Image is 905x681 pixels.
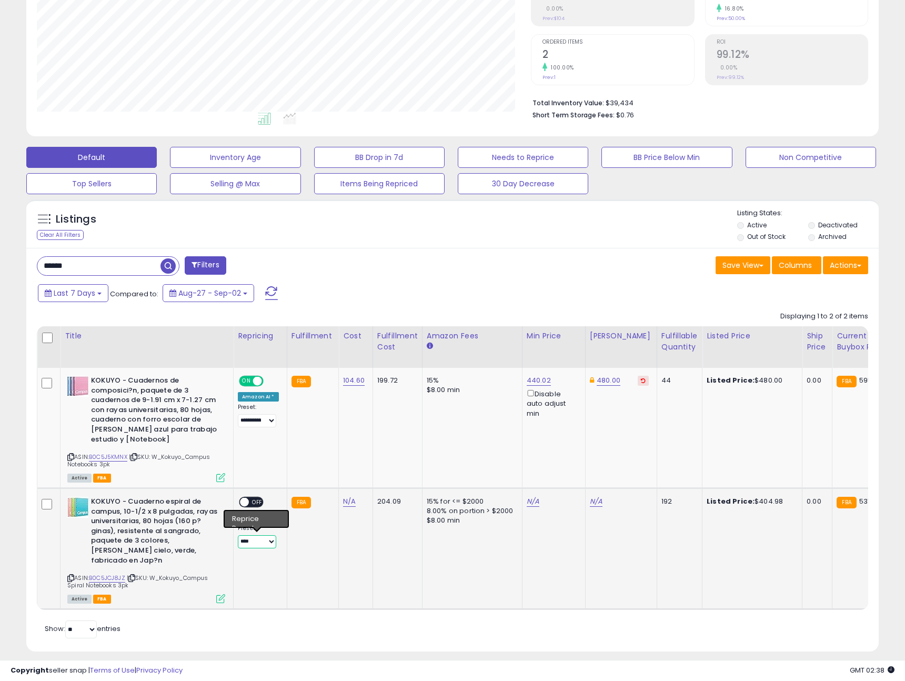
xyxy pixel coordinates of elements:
[67,376,225,481] div: ASIN:
[717,39,868,45] span: ROI
[93,595,111,604] span: FBA
[170,173,300,194] button: Selling @ Max
[527,375,551,386] a: 440.02
[527,388,577,418] div: Disable auto adjust min
[238,513,275,523] div: Amazon AI
[343,375,365,386] a: 104.60
[807,376,824,385] div: 0.00
[807,331,828,353] div: Ship Price
[291,497,311,508] small: FBA
[67,595,92,604] span: All listings currently available for purchase on Amazon
[746,147,876,168] button: Non Competitive
[818,221,858,229] label: Deactivated
[837,497,856,508] small: FBA
[170,147,300,168] button: Inventory Age
[707,331,798,342] div: Listed Price
[850,665,894,675] span: 2025-09-10 02:38 GMT
[67,497,88,518] img: 41Y5OiV0XOL._SL40_.jpg
[377,376,414,385] div: 199.72
[314,173,445,194] button: Items Being Repriced
[185,256,226,275] button: Filters
[291,331,334,342] div: Fulfillment
[818,232,847,241] label: Archived
[11,666,183,676] div: seller snap | |
[532,98,604,107] b: Total Inventory Value:
[427,376,514,385] div: 15%
[532,96,860,108] li: $39,434
[67,574,208,589] span: | SKU: W_Kokuyo_Campus Spiral Notebooks 3pk
[859,375,882,385] span: 595.05
[89,453,127,462] a: B0C5J5KMNX
[26,173,157,194] button: Top Sellers
[178,288,241,298] span: Aug-27 - Sep-02
[458,147,588,168] button: Needs to Reprice
[26,147,157,168] button: Default
[837,376,856,387] small: FBA
[427,506,514,516] div: 8.00% on portion > $2000
[542,39,693,45] span: Ordered Items
[737,208,879,218] p: Listing States:
[542,5,564,13] small: 0.00%
[427,497,514,506] div: 15% for <= $2000
[110,289,158,299] span: Compared to:
[314,147,445,168] button: BB Drop in 7d
[67,497,225,602] div: ASIN:
[45,624,120,634] span: Show: entries
[67,453,210,468] span: | SKU: W_Kokuyo_Campus Notebooks 3pk
[238,404,279,427] div: Preset:
[716,256,770,274] button: Save View
[38,284,108,302] button: Last 7 Days
[249,498,266,507] span: OFF
[238,392,279,402] div: Amazon AI *
[527,496,539,507] a: N/A
[343,331,368,342] div: Cost
[717,48,868,63] h2: 99.12%
[597,375,620,386] a: 480.00
[377,331,418,353] div: Fulfillment Cost
[542,48,693,63] h2: 2
[542,15,565,22] small: Prev: $104
[67,376,88,397] img: 41BTXou9J7L._SL40_.jpg
[661,331,698,353] div: Fulfillable Quantity
[717,15,745,22] small: Prev: 50.00%
[717,64,738,72] small: 0.00%
[90,665,135,675] a: Terms of Use
[721,5,744,13] small: 16.80%
[532,111,615,119] b: Short Term Storage Fees:
[262,377,279,386] span: OFF
[427,516,514,525] div: $8.00 min
[707,496,755,506] b: Listed Price:
[291,376,311,387] small: FBA
[54,288,95,298] span: Last 7 Days
[136,665,183,675] a: Privacy Policy
[89,574,125,583] a: B0C5JCJ8JZ
[747,232,786,241] label: Out of Stock
[590,331,652,342] div: [PERSON_NAME]
[747,221,767,229] label: Active
[56,212,96,227] h5: Listings
[661,376,694,385] div: 44
[772,256,821,274] button: Columns
[527,331,581,342] div: Min Price
[590,496,602,507] a: N/A
[707,497,794,506] div: $404.98
[547,64,574,72] small: 100.00%
[377,497,414,506] div: 204.09
[238,525,279,548] div: Preset:
[837,331,891,353] div: Current Buybox Price
[616,110,634,120] span: $0.76
[707,375,755,385] b: Listed Price:
[542,74,556,81] small: Prev: 1
[717,74,744,81] small: Prev: 99.12%
[11,665,49,675] strong: Copyright
[661,497,694,506] div: 192
[240,377,253,386] span: ON
[67,474,92,483] span: All listings currently available for purchase on Amazon
[65,331,229,342] div: Title
[93,474,111,483] span: FBA
[37,230,84,240] div: Clear All Filters
[859,496,880,506] span: 531.82
[427,385,514,395] div: $8.00 min
[163,284,254,302] button: Aug-27 - Sep-02
[601,147,732,168] button: BB Price Below Min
